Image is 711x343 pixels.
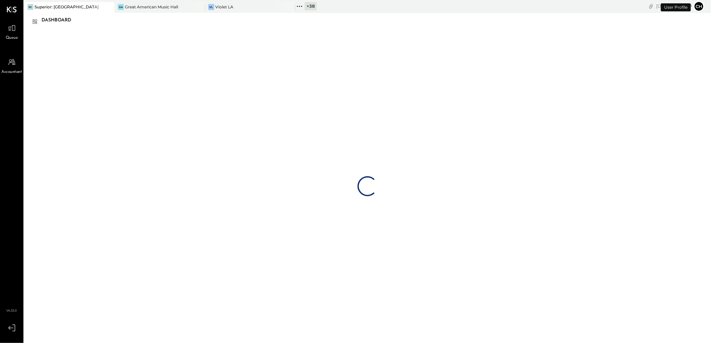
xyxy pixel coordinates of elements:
div: Violet LA [215,4,233,10]
div: Superior: [GEOGRAPHIC_DATA] [34,4,99,10]
div: VL [208,4,214,10]
div: Great American Music Hall [125,4,178,10]
button: ch [694,1,704,12]
a: Queue [0,22,23,41]
div: SC [27,4,33,10]
div: copy link [648,3,654,10]
div: + 38 [305,2,317,10]
div: User Profile [661,3,691,11]
span: Accountant [2,69,22,75]
div: [DATE] [656,3,692,9]
div: Dashboard [42,15,78,26]
span: Queue [6,35,18,41]
a: Accountant [0,56,23,75]
div: GA [118,4,124,10]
